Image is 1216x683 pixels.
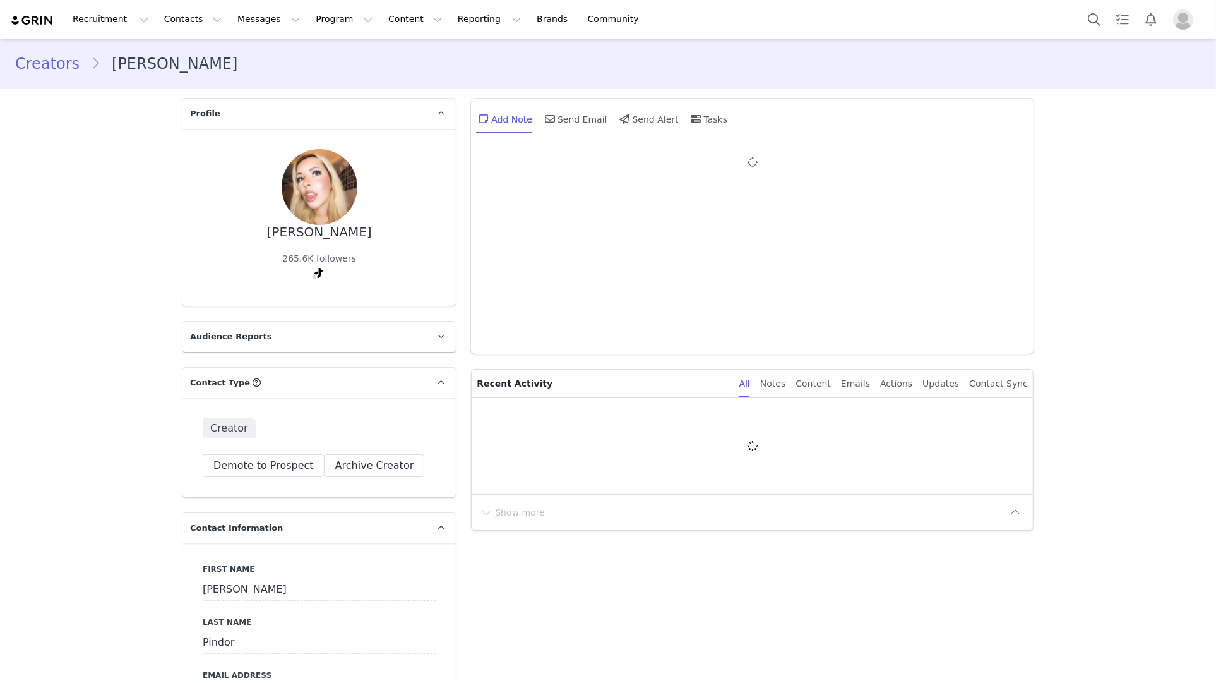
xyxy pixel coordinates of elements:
[157,5,229,33] button: Contacts
[190,377,250,389] span: Contact Type
[529,5,579,33] a: Brands
[65,5,156,33] button: Recruitment
[282,252,356,265] div: 265.6K followers
[203,617,436,628] label: Last Name
[190,522,283,535] span: Contact Information
[325,454,425,477] button: Archive Creator
[739,370,750,398] div: All
[479,502,545,523] button: Show more
[841,370,870,398] div: Emails
[282,149,357,225] img: 28d3d06b-c19c-4a91-b4ef-98ee122b77d7.jpg
[880,370,912,398] div: Actions
[796,370,831,398] div: Content
[922,370,959,398] div: Updates
[10,15,54,27] img: grin logo
[969,370,1028,398] div: Contact Sync
[190,330,272,343] span: Audience Reports
[203,454,325,477] button: Demote to Prospect
[1080,5,1108,33] button: Search
[308,5,380,33] button: Program
[230,5,307,33] button: Messages
[267,225,372,239] div: [PERSON_NAME]
[203,670,436,681] label: Email Address
[381,5,450,33] button: Content
[476,104,532,134] div: Add Note
[190,107,220,120] span: Profile
[477,370,729,397] p: Recent Activity
[542,104,607,134] div: Send Email
[203,564,436,575] label: First Name
[580,5,652,33] a: Community
[760,370,785,398] div: Notes
[617,104,679,134] div: Send Alert
[203,418,256,438] span: Creator
[450,5,528,33] button: Reporting
[15,52,91,75] a: Creators
[1137,5,1165,33] button: Notifications
[1109,5,1136,33] a: Tasks
[689,104,728,134] div: Tasks
[1165,9,1206,30] button: Profile
[1173,9,1193,30] img: placeholder-profile.jpg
